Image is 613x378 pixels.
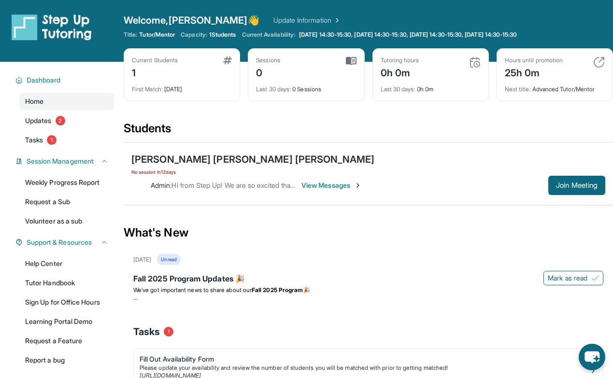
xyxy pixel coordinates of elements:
[56,116,65,126] span: 2
[25,116,52,126] span: Updates
[505,56,563,64] div: Hours until promotion
[132,56,178,64] div: Current Students
[132,64,178,80] div: 1
[23,75,108,85] button: Dashboard
[548,273,587,283] span: Mark as read
[303,286,310,294] span: 🎉
[27,75,61,85] span: Dashboard
[591,274,599,282] img: Mark as read
[242,31,295,39] span: Current Availability:
[543,271,603,285] button: Mark as read
[131,168,374,176] span: No session in 12 days
[132,85,163,93] span: First Match :
[157,254,180,265] div: Unread
[209,31,236,39] span: 1 Students
[140,354,589,364] div: Fill Out Availability Form
[23,156,108,166] button: Session Management
[133,273,603,286] div: Fall 2025 Program Updates 🎉
[381,56,419,64] div: Tutoring hours
[25,135,43,145] span: Tasks
[19,193,114,210] a: Request a Sub
[124,211,613,254] div: What's New
[593,56,605,68] img: card
[151,181,171,189] span: Admin :
[297,31,519,39] a: [DATE] 14:30-15:30, [DATE] 14:30-15:30, [DATE] 14:30-15:30, [DATE] 14:30-15:30
[47,135,57,145] span: 1
[132,80,232,93] div: [DATE]
[381,80,481,93] div: 0h 0m
[505,64,563,80] div: 25h 0m
[124,14,260,27] span: Welcome, [PERSON_NAME] 👋
[19,93,114,110] a: Home
[25,97,43,106] span: Home
[19,112,114,129] a: Updates2
[301,181,362,190] span: View Messages
[19,131,114,149] a: Tasks1
[346,56,356,65] img: card
[469,56,481,68] img: card
[139,31,175,39] span: Tutor/Mentor
[27,156,94,166] span: Session Management
[124,31,137,39] span: Title:
[19,274,114,292] a: Tutor Handbook
[548,176,605,195] button: Join Meeting
[19,351,114,369] a: Report a bug
[133,286,252,294] span: We’ve got important news to share about our
[27,238,92,247] span: Support & Resources
[381,85,415,93] span: Last 30 days :
[256,80,356,93] div: 0 Sessions
[19,313,114,330] a: Learning Portal Demo
[19,255,114,272] a: Help Center
[133,325,160,338] span: Tasks
[19,294,114,311] a: Sign Up for Office Hours
[19,174,114,191] a: Weekly Progress Report
[252,286,303,294] strong: Fall 2025 Program
[354,182,362,189] img: Chevron-Right
[12,14,92,41] img: logo
[556,182,598,188] span: Join Meeting
[331,15,341,25] img: Chevron Right
[124,121,613,142] div: Students
[273,15,341,25] a: Update Information
[223,56,232,64] img: card
[505,85,531,93] span: Next title :
[19,212,114,230] a: Volunteer as a sub
[133,256,151,264] div: [DATE]
[299,31,517,39] span: [DATE] 14:30-15:30, [DATE] 14:30-15:30, [DATE] 14:30-15:30, [DATE] 14:30-15:30
[579,344,605,370] button: chat-button
[23,238,108,247] button: Support & Resources
[505,80,605,93] div: Advanced Tutor/Mentor
[164,327,173,336] span: 1
[181,31,207,39] span: Capacity:
[256,64,280,80] div: 0
[131,153,374,166] div: [PERSON_NAME] [PERSON_NAME] [PERSON_NAME]
[256,56,280,64] div: Sessions
[256,85,291,93] span: Last 30 days :
[19,332,114,350] a: Request a Feature
[140,364,589,372] div: Please update your availability and review the number of students you will be matched with prior ...
[381,64,419,80] div: 0h 0m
